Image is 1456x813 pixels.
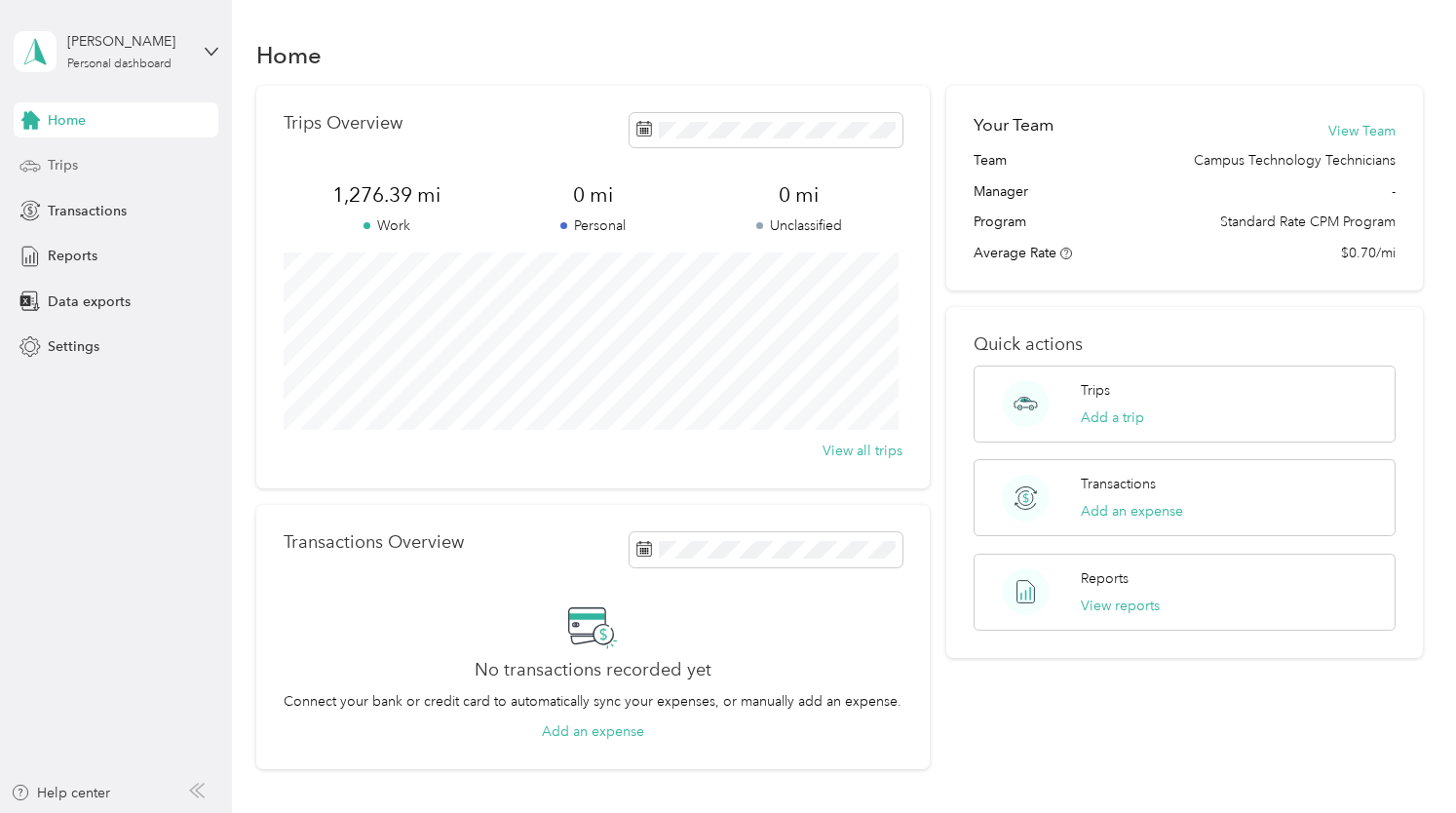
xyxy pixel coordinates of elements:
[48,201,127,221] span: Transactions
[48,291,131,312] span: Data exports
[974,181,1028,202] span: Manager
[974,113,1054,137] h2: Your Team
[1194,150,1396,171] span: Campus Technology Technicians
[67,58,172,70] div: Personal dashboard
[1081,474,1156,494] p: Transactions
[1081,407,1144,428] button: Add a trip
[256,45,322,65] h1: Home
[1081,568,1129,589] p: Reports
[67,31,189,52] div: [PERSON_NAME]
[1347,704,1456,813] iframe: Everlance-gr Chat Button Frame
[1341,243,1396,263] span: $0.70/mi
[284,181,490,209] span: 1,276.39 mi
[489,181,696,209] span: 0 mi
[1328,121,1396,141] button: View Team
[1392,181,1396,202] span: -
[696,181,902,209] span: 0 mi
[1220,212,1396,232] span: Standard Rate CPM Program
[284,532,464,553] p: Transactions Overview
[489,215,696,236] p: Personal
[48,110,86,131] span: Home
[11,783,110,803] button: Help center
[542,721,644,742] button: Add an expense
[823,441,902,461] button: View all trips
[1081,596,1160,616] button: View reports
[696,215,902,236] p: Unclassified
[1081,380,1110,401] p: Trips
[475,660,711,680] h2: No transactions recorded yet
[284,215,490,236] p: Work
[284,691,901,712] p: Connect your bank or credit card to automatically sync your expenses, or manually add an expense.
[48,336,99,357] span: Settings
[48,155,78,175] span: Trips
[1081,501,1183,522] button: Add an expense
[48,246,97,266] span: Reports
[974,212,1026,232] span: Program
[974,245,1056,261] span: Average Rate
[284,113,402,134] p: Trips Overview
[974,334,1395,355] p: Quick actions
[974,150,1007,171] span: Team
